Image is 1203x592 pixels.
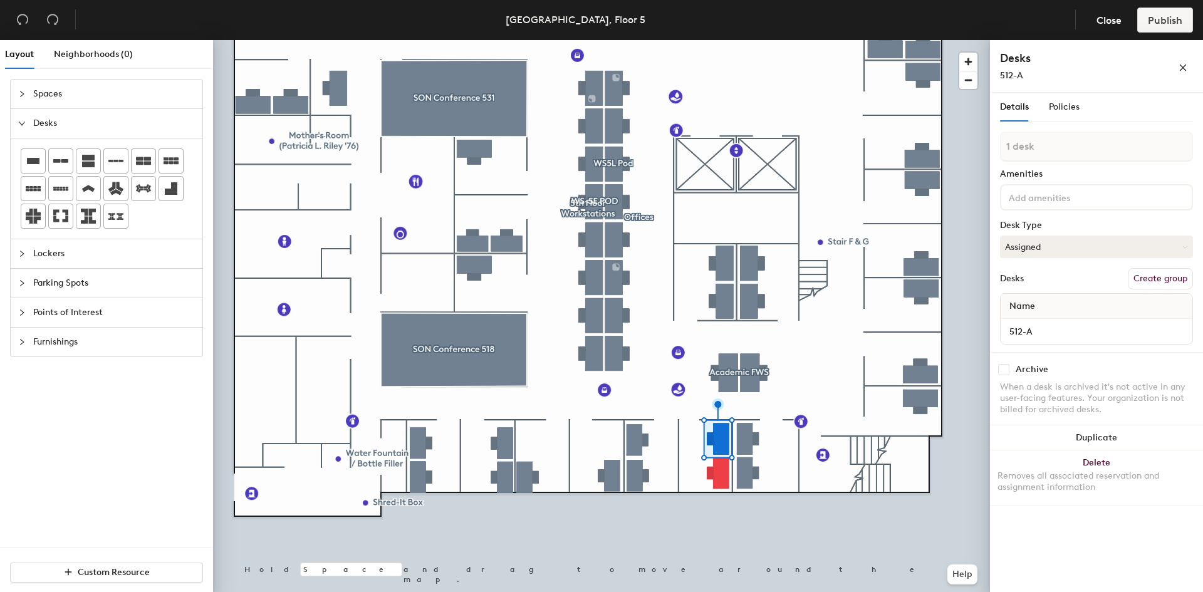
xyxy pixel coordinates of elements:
[1096,14,1122,26] span: Close
[1000,221,1193,231] div: Desk Type
[1128,268,1193,289] button: Create group
[1000,274,1024,284] div: Desks
[947,564,977,584] button: Help
[1000,236,1193,258] button: Assigned
[1086,8,1132,33] button: Close
[18,279,26,287] span: collapsed
[5,49,34,60] span: Layout
[1000,101,1029,112] span: Details
[1016,365,1048,375] div: Archive
[1137,8,1193,33] button: Publish
[18,309,26,316] span: collapsed
[990,450,1203,506] button: DeleteRemoves all associated reservation and assignment information
[16,13,29,26] span: undo
[18,90,26,98] span: collapsed
[40,8,65,33] button: Redo (⌘ + ⇧ + Z)
[78,567,150,578] span: Custom Resource
[54,49,133,60] span: Neighborhoods (0)
[33,80,195,108] span: Spaces
[1000,50,1138,66] h4: Desks
[990,425,1203,450] button: Duplicate
[33,298,195,327] span: Points of Interest
[1000,382,1193,415] div: When a desk is archived it's not active in any user-facing features. Your organization is not bil...
[1000,70,1023,81] span: 512-A
[997,470,1195,493] div: Removes all associated reservation and assignment information
[1049,101,1080,112] span: Policies
[1003,323,1190,340] input: Unnamed desk
[506,12,645,28] div: [GEOGRAPHIC_DATA], Floor 5
[33,328,195,356] span: Furnishings
[18,120,26,127] span: expanded
[18,250,26,257] span: collapsed
[10,8,35,33] button: Undo (⌘ + Z)
[1003,295,1041,318] span: Name
[33,269,195,298] span: Parking Spots
[33,109,195,138] span: Desks
[1000,169,1193,179] div: Amenities
[10,563,203,583] button: Custom Resource
[33,239,195,268] span: Lockers
[1006,189,1119,204] input: Add amenities
[1179,63,1187,72] span: close
[18,338,26,346] span: collapsed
